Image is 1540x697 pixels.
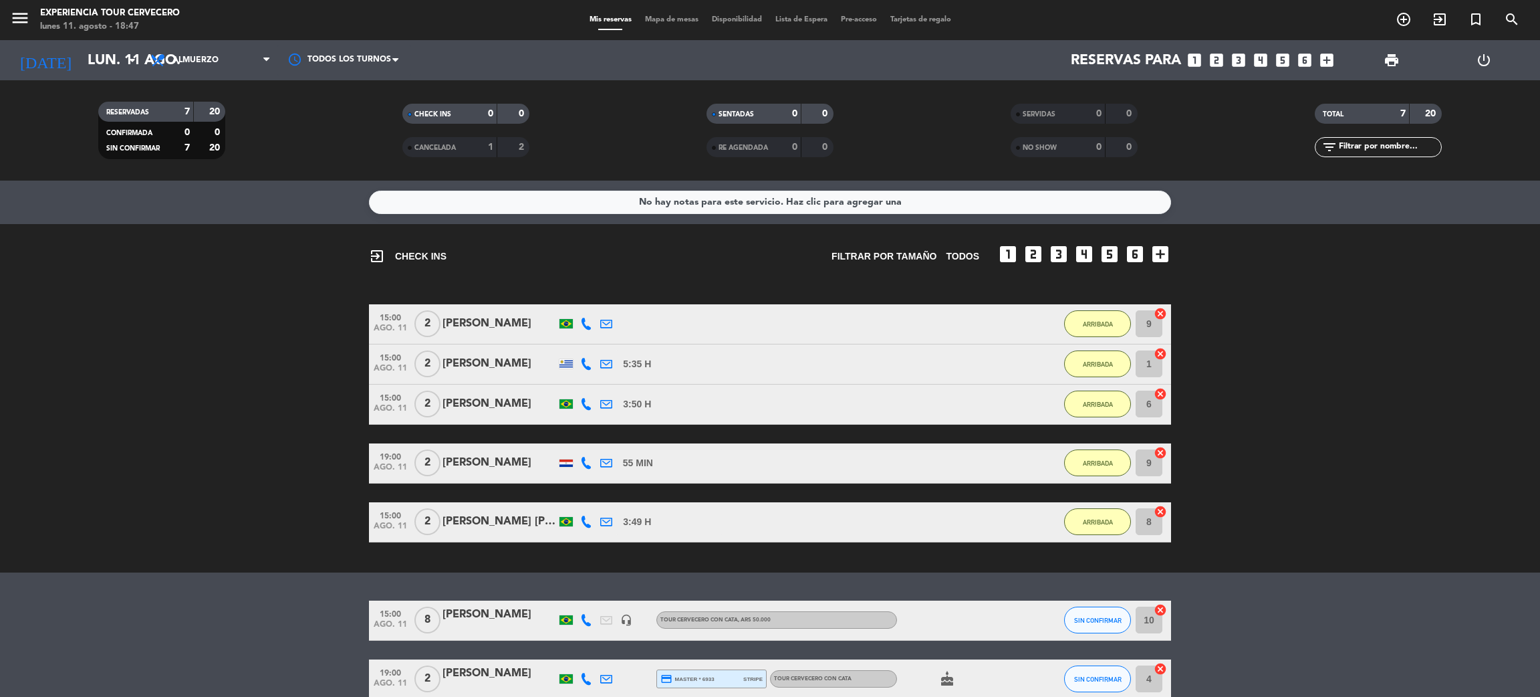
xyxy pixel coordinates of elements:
[488,142,493,152] strong: 1
[1154,603,1167,617] i: cancel
[1083,361,1113,368] span: ARRIBADA
[1384,52,1400,68] span: print
[1064,508,1131,535] button: ARRIBADA
[660,673,672,685] i: credit_card
[1083,518,1113,526] span: ARRIBADA
[1154,505,1167,518] i: cancel
[1208,52,1225,69] i: looks_two
[719,111,754,118] span: SENTADAS
[743,675,763,684] span: stripe
[442,454,556,472] div: [PERSON_NAME]
[769,16,834,23] span: Lista de Espera
[374,364,407,379] span: ago. 11
[124,52,140,68] i: arrow_drop_down
[1124,243,1146,265] i: looks_6
[374,679,407,694] span: ago. 11
[1318,52,1335,69] i: add_box
[1432,11,1448,27] i: exit_to_app
[1400,109,1406,118] strong: 7
[442,355,556,373] div: [PERSON_NAME]
[1154,307,1167,320] i: cancel
[184,143,190,153] strong: 7
[1438,40,1530,80] div: LOG OUT
[414,450,440,476] span: 2
[620,614,632,626] i: headset_mic
[519,142,527,152] strong: 2
[1048,243,1069,265] i: looks_3
[414,666,440,692] span: 2
[374,463,407,478] span: ago. 11
[10,8,30,33] button: menu
[374,664,407,680] span: 19:00
[774,676,852,682] span: Tour cervecero con cata
[1504,11,1520,27] i: search
[414,508,440,535] span: 2
[172,56,219,65] span: Almuerzo
[1154,347,1167,361] i: cancel
[442,665,556,682] div: [PERSON_NAME]
[939,671,955,687] i: cake
[1073,243,1095,265] i: looks_4
[705,16,769,23] span: Disponibilidad
[215,128,223,137] strong: 0
[1230,52,1247,69] i: looks_3
[831,249,936,264] span: Filtrar por tamaño
[374,309,407,324] span: 15:00
[1023,243,1044,265] i: looks_two
[792,142,797,152] strong: 0
[414,351,440,377] span: 2
[1083,460,1113,467] span: ARRIBADA
[10,8,30,28] i: menu
[209,107,223,116] strong: 20
[374,605,407,621] span: 15:00
[1154,446,1167,460] i: cancel
[1150,243,1171,265] i: add_box
[1126,109,1134,118] strong: 0
[442,513,556,530] div: [PERSON_NAME] [PERSON_NAME]
[369,248,446,264] span: CHECK INS
[519,109,527,118] strong: 0
[1321,139,1337,155] i: filter_list
[184,107,190,116] strong: 7
[1468,11,1484,27] i: turned_in_not
[414,607,440,633] span: 8
[442,315,556,332] div: [PERSON_NAME]
[10,45,81,75] i: [DATE]
[719,144,768,151] span: RE AGENDADA
[1083,401,1113,408] span: ARRIBADA
[738,617,771,623] span: , ARS 50.000
[369,248,385,264] i: exit_to_app
[638,16,705,23] span: Mapa de mesas
[442,395,556,413] div: [PERSON_NAME]
[374,448,407,464] span: 19:00
[660,617,771,623] span: Tour cervecero con cata
[40,20,180,33] div: lunes 11. agosto - 18:47
[414,144,456,151] span: CANCELADA
[623,357,651,372] span: 5:35 H
[1064,607,1131,633] button: SIN CONFIRMAR
[1425,109,1438,118] strong: 20
[639,195,902,210] div: No hay notas para este servicio. Haz clic para agregar una
[1074,617,1122,624] span: SIN CONFIRMAR
[414,310,440,337] span: 2
[623,456,653,471] span: 55 MIN
[1296,52,1313,69] i: looks_6
[1323,111,1343,118] span: TOTAL
[1074,676,1122,683] span: SIN CONFIRMAR
[374,522,407,537] span: ago. 11
[106,109,149,116] span: RESERVADAS
[1023,144,1057,151] span: NO SHOW
[374,404,407,419] span: ago. 11
[209,143,223,153] strong: 20
[1476,52,1492,68] i: power_settings_new
[583,16,638,23] span: Mis reservas
[834,16,884,23] span: Pre-acceso
[442,606,556,623] div: [PERSON_NAME]
[1154,387,1167,401] i: cancel
[822,142,830,152] strong: 0
[1274,52,1291,69] i: looks_5
[106,130,152,136] span: CONFIRMADA
[1064,666,1131,692] button: SIN CONFIRMAR
[374,349,407,365] span: 15:00
[1071,52,1181,69] span: Reservas para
